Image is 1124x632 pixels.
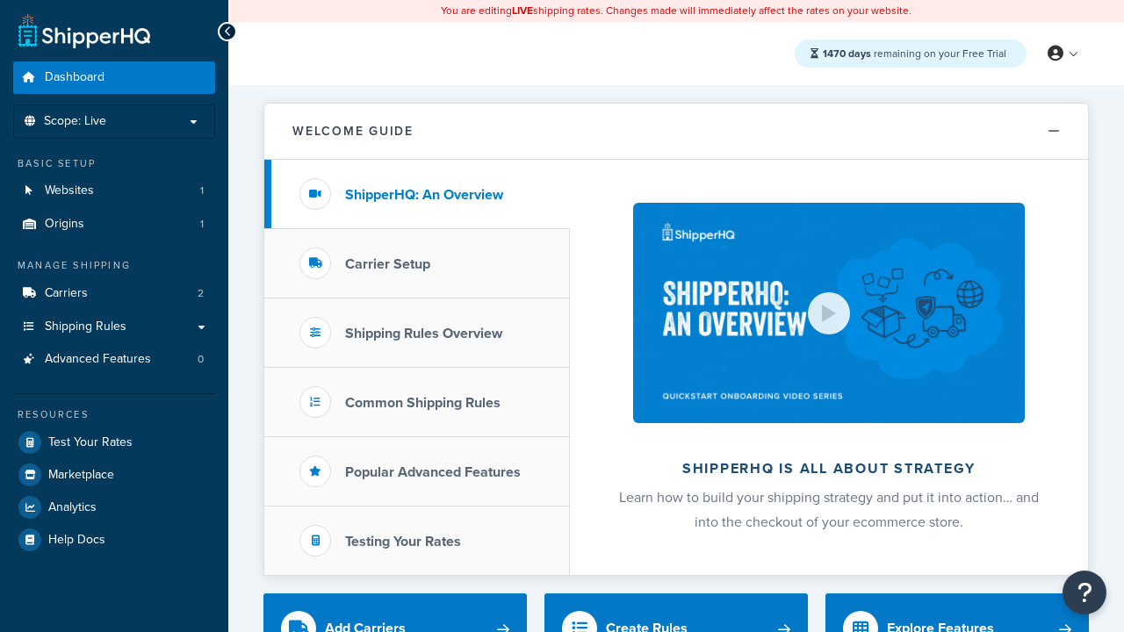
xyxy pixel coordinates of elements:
[48,533,105,548] span: Help Docs
[45,320,126,334] span: Shipping Rules
[13,343,215,376] a: Advanced Features0
[13,175,215,207] a: Websites1
[345,395,501,411] h3: Common Shipping Rules
[345,187,503,203] h3: ShipperHQ: An Overview
[264,104,1088,160] button: Welcome Guide
[48,435,133,450] span: Test Your Rates
[13,258,215,273] div: Manage Shipping
[13,407,215,422] div: Resources
[13,343,215,376] li: Advanced Features
[823,46,871,61] strong: 1470 days
[200,217,204,232] span: 1
[616,461,1041,477] h2: ShipperHQ is all about strategy
[13,208,215,241] li: Origins
[633,203,1025,423] img: ShipperHQ is all about strategy
[619,487,1039,532] span: Learn how to build your shipping strategy and put it into action… and into the checkout of your e...
[45,352,151,367] span: Advanced Features
[823,46,1006,61] span: remaining on your Free Trial
[13,175,215,207] li: Websites
[44,114,106,129] span: Scope: Live
[13,427,215,458] a: Test Your Rates
[1063,571,1106,614] button: Open Resource Center
[292,125,414,138] h2: Welcome Guide
[13,61,215,94] a: Dashboard
[512,3,533,18] b: LIVE
[45,70,104,85] span: Dashboard
[13,208,215,241] a: Origins1
[45,183,94,198] span: Websites
[345,256,430,272] h3: Carrier Setup
[345,464,521,480] h3: Popular Advanced Features
[13,277,215,310] a: Carriers2
[13,311,215,343] a: Shipping Rules
[345,534,461,549] h3: Testing Your Rates
[198,352,204,367] span: 0
[345,326,502,341] h3: Shipping Rules Overview
[48,500,97,515] span: Analytics
[45,217,84,232] span: Origins
[198,286,204,301] span: 2
[48,468,114,483] span: Marketplace
[13,492,215,523] a: Analytics
[200,183,204,198] span: 1
[13,459,215,491] a: Marketplace
[13,524,215,556] a: Help Docs
[13,156,215,171] div: Basic Setup
[13,277,215,310] li: Carriers
[45,286,88,301] span: Carriers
